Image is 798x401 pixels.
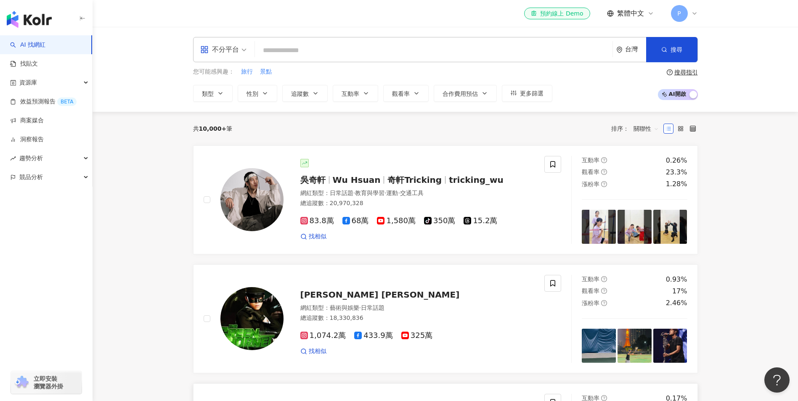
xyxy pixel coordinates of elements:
[7,11,52,28] img: logo
[618,210,652,244] img: post-image
[10,60,38,68] a: 找貼文
[666,275,687,284] div: 0.93%
[520,90,543,97] span: 更多篩選
[353,190,355,196] span: ·
[11,371,82,394] a: chrome extension立即安裝 瀏覽器外掛
[354,331,393,340] span: 433.9萬
[199,125,227,132] span: 10,000+
[383,85,429,102] button: 觀看率
[582,300,599,306] span: 漲粉率
[300,331,346,340] span: 1,074.2萬
[582,169,599,175] span: 觀看率
[601,157,607,163] span: question-circle
[398,190,400,196] span: ·
[355,190,384,196] span: 教育與學習
[247,90,258,97] span: 性別
[300,199,535,208] div: 總追蹤數 ： 20,970,328
[361,304,384,311] span: 日常話題
[582,276,599,282] span: 互動率
[601,395,607,401] span: question-circle
[300,314,535,322] div: 總追蹤數 ： 18,330,836
[384,190,386,196] span: ·
[443,90,478,97] span: 合作費用預估
[666,156,687,165] div: 0.26%
[333,175,381,185] span: Wu Hsuan
[282,85,328,102] button: 追蹤數
[333,85,378,102] button: 互動率
[582,157,599,164] span: 互動率
[19,73,37,92] span: 資源庫
[401,331,432,340] span: 325萬
[502,85,552,102] button: 更多篩選
[10,98,77,106] a: 效益預測報告BETA
[387,175,442,185] span: 奇軒Tricking
[601,288,607,294] span: question-circle
[646,37,697,62] button: 搜尋
[666,298,687,308] div: 2.46%
[238,85,277,102] button: 性別
[300,232,326,241] a: 找相似
[625,46,646,53] div: 台灣
[241,68,253,76] span: 旅行
[359,304,361,311] span: ·
[449,175,504,185] span: tricking_wu
[309,232,326,241] span: 找相似
[671,46,682,53] span: 搜尋
[434,85,497,102] button: 合作費用預估
[193,264,698,373] a: KOL Avatar[PERSON_NAME] [PERSON_NAME]網紅類型：藝術與娛樂·日常話題總追蹤數：18,330,8361,074.2萬433.9萬325萬找相似互動率questi...
[200,43,239,56] div: 不分平台
[300,189,535,198] div: 網紅類型 ：
[300,216,334,225] span: 83.8萬
[260,68,272,76] span: 景點
[601,276,607,282] span: question-circle
[10,156,16,161] span: rise
[677,9,681,18] span: P
[300,175,326,185] span: 吳奇軒
[601,300,607,306] span: question-circle
[193,125,233,132] div: 共 筆
[34,375,63,390] span: 立即安裝 瀏覽器外掛
[241,67,253,77] button: 旅行
[342,216,369,225] span: 68萬
[666,168,687,177] div: 23.3%
[618,329,652,363] img: post-image
[193,68,234,76] span: 您可能感興趣：
[220,168,284,231] img: KOL Avatar
[13,376,30,389] img: chrome extension
[653,210,687,244] img: post-image
[377,216,416,225] span: 1,580萬
[200,45,209,54] span: appstore
[582,181,599,187] span: 漲粉率
[300,290,460,300] span: [PERSON_NAME] [PERSON_NAME]
[582,288,599,294] span: 觀看率
[193,145,698,254] a: KOL Avatar吳奇軒Wu Hsuan奇軒Trickingtricking_wu網紅類型：日常話題·教育與學習·運動·交通工具總追蹤數：20,970,32883.8萬68萬1,580萬350...
[666,179,687,189] div: 1.28%
[10,135,44,144] a: 洞察報告
[392,90,410,97] span: 觀看率
[764,367,790,393] iframe: Help Scout Beacon - Open
[616,47,623,53] span: environment
[260,67,272,77] button: 景點
[202,90,214,97] span: 類型
[330,304,359,311] span: 藝術與娛樂
[667,69,673,75] span: question-circle
[220,287,284,350] img: KOL Avatar
[400,190,424,196] span: 交通工具
[601,181,607,187] span: question-circle
[19,149,43,168] span: 趨勢分析
[531,9,583,18] div: 預約線上 Demo
[342,90,359,97] span: 互動率
[300,347,326,356] a: 找相似
[674,69,698,76] div: 搜尋指引
[524,8,590,19] a: 預約線上 Demo
[582,210,616,244] img: post-image
[300,304,535,312] div: 網紅類型 ：
[611,122,663,135] div: 排序：
[601,169,607,175] span: question-circle
[330,190,353,196] span: 日常話題
[10,116,44,125] a: 商案媒合
[634,122,659,135] span: 關聯性
[617,9,644,18] span: 繁體中文
[309,347,326,356] span: 找相似
[464,216,497,225] span: 15.2萬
